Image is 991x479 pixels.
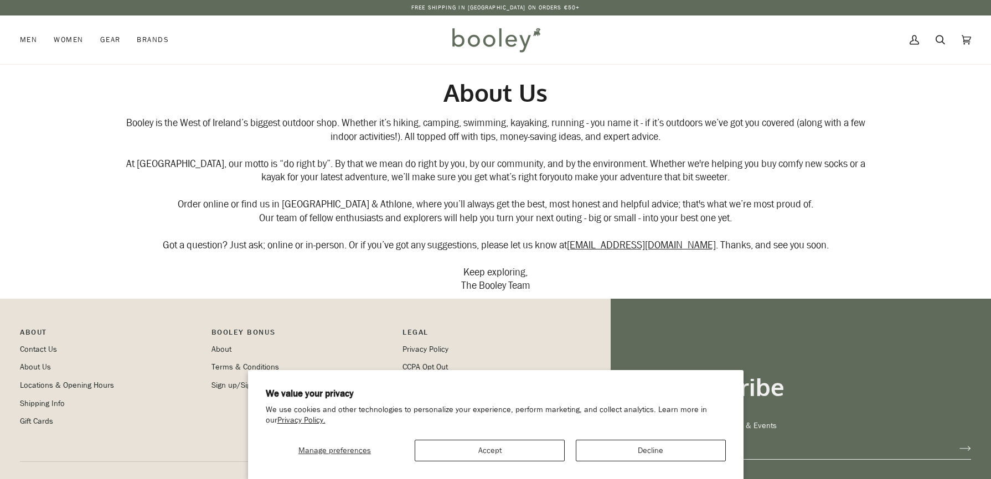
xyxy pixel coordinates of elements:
[211,362,279,372] a: Terms & Conditions
[567,238,716,252] a: [EMAIL_ADDRESS][DOMAIN_NAME]
[576,440,726,461] button: Decline
[114,77,877,108] h2: About Us
[20,380,114,391] a: Locations & Opening Hours
[631,372,971,402] h3: Join the Tribe
[631,420,971,432] p: Get updates on Deals, Launches & Events
[137,34,169,45] span: Brands
[266,388,726,400] h2: We value your privacy
[461,279,530,293] span: The Booley Team
[211,344,231,355] a: About
[298,445,371,456] span: Manage preferences
[463,265,528,279] span: Keep exploring,
[20,34,37,45] span: Men
[259,211,732,225] span: Our team of fellow enthusiasts and explorers will help you turn your next outing - big or small -...
[447,24,544,56] img: Booley
[266,440,404,461] button: Manage preferences
[631,439,942,459] input: your-email@example.com
[20,416,53,426] a: Gift Cards
[163,238,567,252] span: Got a question? Just ask; online or in-person. Or if you’ve got any suggestions, please let us kn...
[54,34,83,45] span: Women
[100,34,121,45] span: Gear
[402,344,448,355] a: Privacy Policy
[126,157,865,184] span: At [GEOGRAPHIC_DATA], our motto is “do right by”. By that we mean do right by you, by our communi...
[411,3,580,12] p: Free Shipping in [GEOGRAPHIC_DATA] on Orders €50+
[20,344,57,355] a: Contact Us
[20,362,51,372] a: About Us
[716,238,829,252] span: . Thanks, and see you soon.
[402,326,583,343] p: Pipeline_Footer Sub
[45,15,91,64] a: Women
[92,15,129,64] a: Gear
[550,170,565,184] span: you
[20,326,200,343] p: Pipeline_Footer Main
[20,398,65,409] a: Shipping Info
[128,15,177,64] a: Brands
[126,116,865,144] span: Booley is the West of Ireland’s biggest outdoor shop. Whether it’s hiking, camping, swimming, kay...
[277,415,326,425] a: Privacy Policy.
[211,326,392,343] p: Booley Bonus
[20,15,45,64] a: Men
[211,380,264,391] a: Sign up/Sign in
[942,440,971,457] button: Join
[565,170,730,184] span: to make your adventure that bit sweeter.
[402,362,448,372] a: CCPA Opt Out
[415,440,565,461] button: Accept
[178,197,813,211] span: Order online or find us in [GEOGRAPHIC_DATA] & Athlone, where you’ll always get the best, most ho...
[266,405,726,426] p: We use cookies and other technologies to personalize your experience, perform marketing, and coll...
